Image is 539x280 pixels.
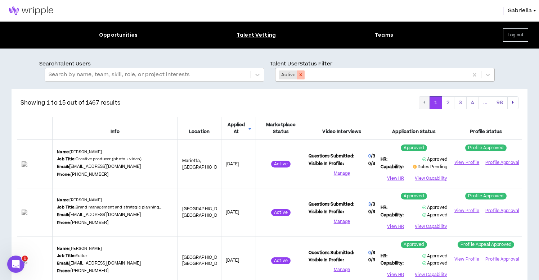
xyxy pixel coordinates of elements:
b: Phone: [57,172,71,177]
p: [DATE] [226,257,252,264]
p: [PERSON_NAME] [57,149,102,155]
span: Capability: [381,164,404,170]
span: Marietta , [GEOGRAPHIC_DATA] [182,158,226,170]
span: Questions Submitted: [309,153,354,160]
span: 0 [368,250,371,256]
span: Questions Submitted: [309,201,354,208]
a: [PHONE_NUMBER] [71,220,108,226]
button: Profile Approval [485,206,519,216]
b: Phone: [57,220,71,225]
p: [DATE] [226,161,252,167]
span: Visible In Profile: [309,257,344,263]
span: 0 [368,161,375,167]
p: Editor [57,253,87,259]
span: Roles Pending [418,164,447,170]
span: / 3 [371,250,375,256]
button: View Capability [415,221,447,232]
b: Name: [57,197,69,203]
b: Name: [57,149,69,155]
button: View HR [381,221,410,232]
span: / 3 [371,257,375,263]
span: / 3 [371,161,375,167]
p: Brand management and strategic planning executive [57,205,173,210]
th: Application Status [378,117,450,140]
p: Creative producer (photo + video) [57,156,142,162]
nav: pagination [419,96,518,109]
p: [PERSON_NAME] [57,197,102,203]
div: Remove Active [297,70,305,79]
span: 0 [368,209,375,215]
span: Approved [422,212,447,218]
button: 4 [466,96,479,109]
span: Capability: [381,212,404,219]
a: [PHONE_NUMBER] [71,171,108,178]
span: [GEOGRAPHIC_DATA] , [GEOGRAPHIC_DATA] [182,206,228,219]
div: Teams [375,31,393,39]
p: [PERSON_NAME] [57,246,102,252]
span: 0 [368,153,371,159]
button: View HR [381,173,410,184]
b: Email: [57,164,69,169]
p: Showing 1 to 15 out of 1467 results [21,98,120,107]
button: 98 [492,96,508,109]
span: Gabriella [508,7,532,15]
th: Video Interviews [306,117,378,140]
b: Name: [57,246,69,251]
sup: Profile Appeal Approved [458,241,514,248]
span: Applied At [226,121,252,135]
span: / 3 [371,153,375,159]
span: Visible In Profile: [309,209,344,215]
a: [EMAIL_ADDRESS][DOMAIN_NAME] [69,212,141,218]
a: [PHONE_NUMBER] [71,268,108,274]
th: Info [53,117,178,140]
sup: Approved [401,144,427,151]
b: Job Title: [57,253,75,258]
th: Location [178,117,221,140]
span: Approved [422,156,447,162]
sup: Active [271,257,291,264]
span: / 3 [371,201,375,207]
th: Profile Status [450,117,522,140]
button: Profile Approval [485,254,519,265]
span: HR: [381,156,387,163]
span: 3 [368,201,371,207]
sup: Approved [401,241,427,248]
span: 1 [22,256,28,261]
b: Job Title: [57,156,75,162]
span: Approved [422,205,447,211]
iframe: Intercom live chat [7,256,24,273]
sup: Profile Approved [465,144,506,151]
button: Manage [309,216,375,227]
div: Active [279,70,297,79]
a: [EMAIL_ADDRESS][DOMAIN_NAME] [69,164,141,170]
sup: Profile Approved [465,193,506,199]
span: Approved [422,253,447,259]
a: View Profile [453,205,481,217]
a: View Profile [453,253,481,266]
sup: Active [271,161,291,167]
p: [DATE] [226,209,252,216]
sup: Active [271,209,291,216]
button: Profile Approval [485,157,519,168]
span: HR: [381,205,387,211]
button: Manage [309,265,375,275]
sup: Approved [401,193,427,199]
span: / 3 [371,209,375,215]
span: Approved [422,260,447,266]
span: 0 [368,257,375,263]
b: Job Title: [57,205,75,210]
b: Email: [57,212,69,217]
a: [EMAIL_ADDRESS][DOMAIN_NAME] [69,260,141,266]
div: Opportunities [99,31,138,39]
button: Manage [309,168,375,179]
img: kdacmrX7sMnoPmCoLH3T18DYLMnzGIXhAZJSZwFt.png [22,258,48,263]
p: Talent User Status Filter [270,60,500,68]
img: 6pCrE9T03mDUkAt2CHUfVnI47mZ3gJUA5yw0SFla.png [22,161,48,167]
span: [GEOGRAPHIC_DATA] , [GEOGRAPHIC_DATA] [182,254,228,267]
button: 2 [442,96,454,109]
p: Search Talent Users [39,60,270,68]
b: Email: [57,261,69,266]
b: Phone: [57,268,71,274]
button: 3 [454,96,467,109]
button: 1 [430,96,442,109]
